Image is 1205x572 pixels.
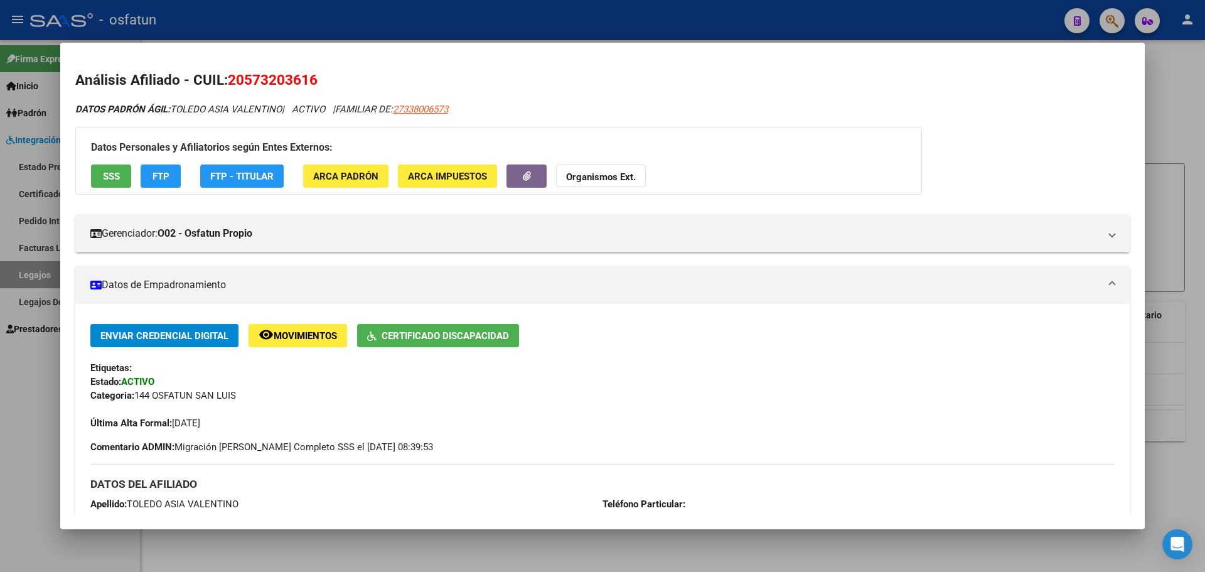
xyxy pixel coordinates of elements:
span: 20573203616 [90,512,168,524]
h2: Análisis Afiliado - CUIL: [75,70,1130,91]
button: FTP - Titular [200,165,284,188]
span: FAMILIAR DE: [335,104,448,115]
button: ARCA Padrón [303,165,388,188]
button: SSS [91,165,131,188]
h3: DATOS DEL AFILIADO [90,477,1115,491]
mat-expansion-panel-header: Gerenciador:O02 - Osfatun Propio [75,215,1130,252]
strong: ACTIVO [121,376,154,387]
strong: Provincia: [602,512,645,524]
span: Certificado Discapacidad [382,330,509,342]
span: 20573203616 [228,72,318,88]
span: Movimientos [274,330,337,342]
strong: Apellido: [90,499,127,510]
button: Enviar Credencial Digital [90,324,238,347]
span: 27338006573 [393,104,448,115]
strong: Última Alta Formal: [90,418,172,429]
button: Organismos Ext. [556,165,646,188]
strong: Etiquetas: [90,362,132,374]
span: Enviar Credencial Digital [100,330,228,342]
button: ARCA Impuestos [398,165,497,188]
mat-panel-title: Datos de Empadronamiento [90,278,1100,293]
button: FTP [141,165,181,188]
h3: Datos Personales y Afiliatorios según Entes Externos: [91,140,906,155]
span: TOLEDO ASIA VALENTINO [90,499,238,510]
button: Movimientos [249,324,347,347]
i: | ACTIVO | [75,104,448,115]
strong: Comentario ADMIN: [90,441,174,453]
strong: Teléfono Particular: [602,499,685,510]
strong: CUIL: [90,512,113,524]
strong: O02 - Osfatun Propio [158,226,252,241]
mat-panel-title: Gerenciador: [90,226,1100,241]
span: ARCA Impuestos [408,171,487,182]
span: SSS [103,171,120,182]
span: San Luis [602,512,681,524]
strong: Organismos Ext. [566,171,636,183]
div: Open Intercom Messenger [1162,529,1192,559]
span: ARCA Padrón [313,171,378,182]
mat-expansion-panel-header: Datos de Empadronamiento [75,266,1130,304]
span: FTP - Titular [210,171,274,182]
button: Certificado Discapacidad [357,324,519,347]
span: TOLEDO ASIA VALENTINO [75,104,282,115]
div: 144 OSFATUN SAN LUIS [90,389,1115,402]
mat-icon: remove_red_eye [259,327,274,342]
span: FTP [153,171,169,182]
strong: Estado: [90,376,121,387]
strong: Categoria: [90,390,134,401]
span: [DATE] [90,418,200,429]
span: Migración [PERSON_NAME] Completo SSS el [DATE] 08:39:53 [90,440,433,454]
strong: DATOS PADRÓN ÁGIL: [75,104,170,115]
